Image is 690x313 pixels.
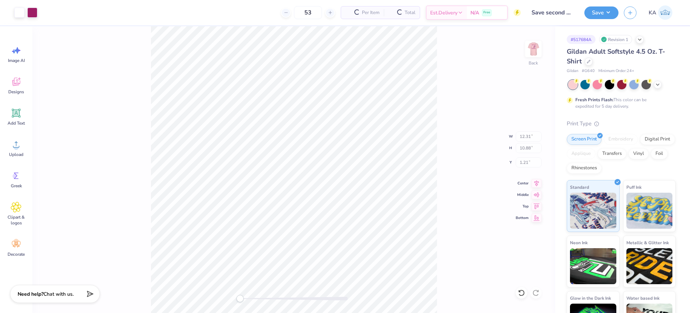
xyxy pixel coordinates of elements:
div: Screen Print [567,134,602,145]
span: Free [483,10,490,15]
div: This color can be expedited for 5 day delivery. [575,97,664,109]
img: Kate Agsalon [658,5,672,20]
img: Standard [570,193,616,229]
div: Foil [651,148,668,159]
button: Save [584,6,618,19]
input: – – [294,6,322,19]
a: KA [645,5,676,20]
div: Transfers [598,148,626,159]
img: Puff Ink [626,193,673,229]
div: Rhinestones [567,163,602,174]
span: Designs [8,89,24,95]
div: Applique [567,148,595,159]
div: Accessibility label [236,295,244,302]
span: Chat with us. [43,291,74,298]
div: Back [529,60,538,66]
span: Standard [570,183,589,191]
div: Revision 1 [599,35,632,44]
span: Greek [11,183,22,189]
img: Metallic & Glitter Ink [626,248,673,284]
span: Add Text [8,120,25,126]
div: Vinyl [629,148,649,159]
span: Upload [9,152,23,157]
span: Center [516,180,529,186]
strong: Fresh Prints Flash: [575,97,613,103]
span: Glow in the Dark Ink [570,294,611,302]
img: Neon Ink [570,248,616,284]
span: Minimum Order: 24 + [598,68,634,74]
input: Untitled Design [526,5,579,20]
span: KA [649,9,656,17]
span: Clipart & logos [4,214,28,226]
span: Gildan [567,68,578,74]
span: Middle [516,192,529,198]
span: Total [405,9,415,17]
div: # 517684A [567,35,595,44]
span: Metallic & Glitter Ink [626,239,669,246]
img: Back [526,42,540,56]
div: Embroidery [604,134,638,145]
span: # G640 [582,68,595,74]
span: Decorate [8,251,25,257]
span: Top [516,204,529,209]
strong: Need help? [18,291,43,298]
span: Image AI [8,58,25,63]
span: Per Item [362,9,379,17]
span: Puff Ink [626,183,641,191]
span: Est. Delivery [430,9,457,17]
span: Bottom [516,215,529,221]
div: Print Type [567,120,676,128]
span: Gildan Adult Softstyle 4.5 Oz. T-Shirt [567,47,665,66]
span: N/A [470,9,479,17]
div: Digital Print [640,134,675,145]
span: Neon Ink [570,239,588,246]
span: Water based Ink [626,294,659,302]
